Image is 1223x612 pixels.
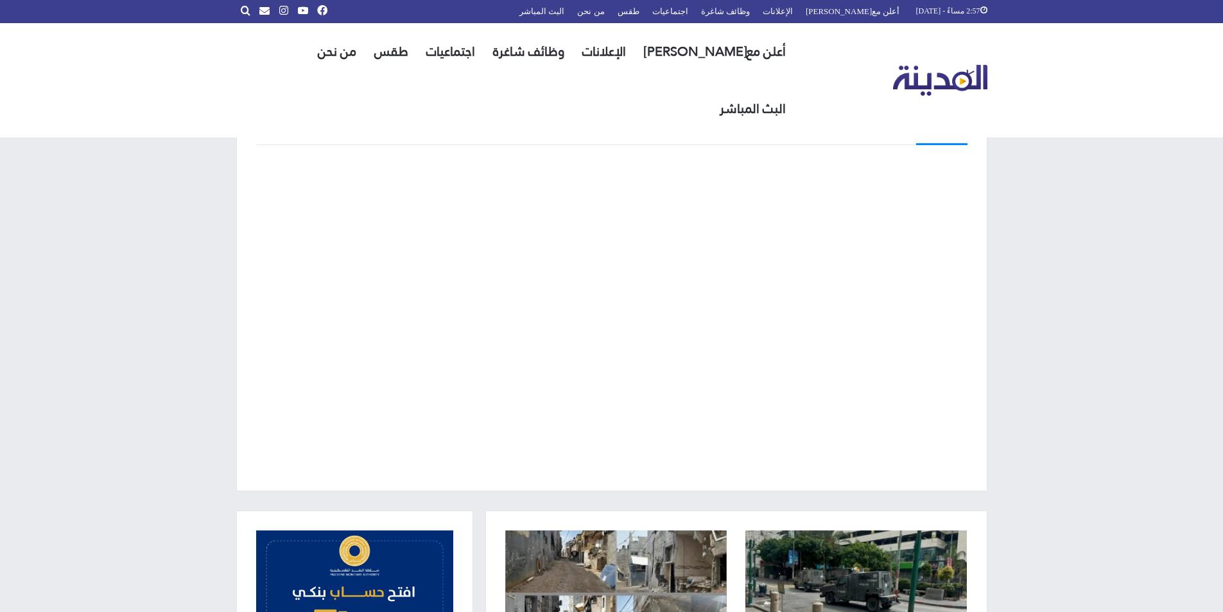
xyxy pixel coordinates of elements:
a: البث المباشر [711,80,795,137]
a: اجتماعيات [417,23,484,80]
img: تلفزيون المدينة [893,65,987,96]
a: من نحن [309,23,365,80]
a: وظائف شاغرة [484,23,573,80]
a: طقس [365,23,417,80]
a: الإعلانات [573,23,635,80]
a: أعلن مع[PERSON_NAME] [635,23,795,80]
